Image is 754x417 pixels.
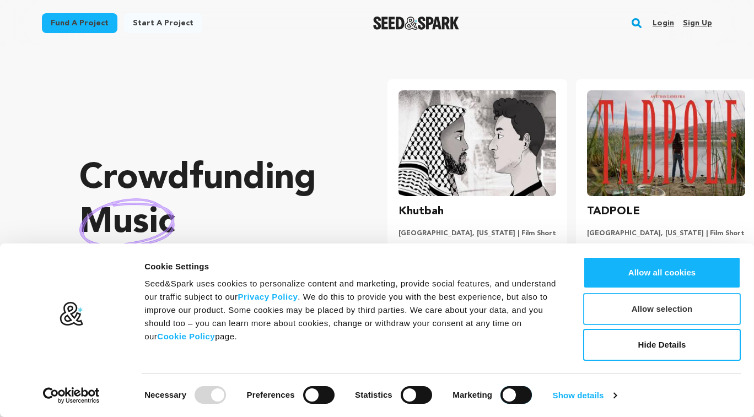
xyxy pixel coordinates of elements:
button: Allow selection [583,293,741,325]
img: Seed&Spark Logo Dark Mode [373,17,460,30]
div: Seed&Spark uses cookies to personalize content and marketing, provide social features, and unders... [144,277,558,343]
img: logo [59,301,84,327]
div: Cookie Settings [144,260,558,273]
strong: Statistics [355,390,392,399]
p: [GEOGRAPHIC_DATA], [US_STATE] | Film Short [587,229,745,238]
a: Start a project [124,13,202,33]
a: Cookie Policy [157,332,215,341]
p: Horror, Comedy [587,242,745,251]
a: Fund a project [42,13,117,33]
button: Allow all cookies [583,257,741,289]
img: TADPOLE image [587,90,745,196]
p: [GEOGRAPHIC_DATA], [US_STATE] | Film Short [398,229,557,238]
a: Usercentrics Cookiebot - opens in a new window [23,387,120,404]
a: Show details [553,387,617,404]
p: Animation, [DEMOGRAPHIC_DATA] [398,242,557,251]
a: Login [653,14,674,32]
strong: Necessary [144,390,186,399]
img: hand sketched image [79,198,175,247]
button: Hide Details [583,329,741,361]
strong: Preferences [247,390,295,399]
a: Sign up [683,14,712,32]
img: Khutbah image [398,90,557,196]
a: Seed&Spark Homepage [373,17,460,30]
h3: Khutbah [398,203,444,220]
a: Privacy Policy [238,292,298,301]
p: Crowdfunding that . [79,157,343,289]
h3: TADPOLE [587,203,640,220]
strong: Marketing [453,390,492,399]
